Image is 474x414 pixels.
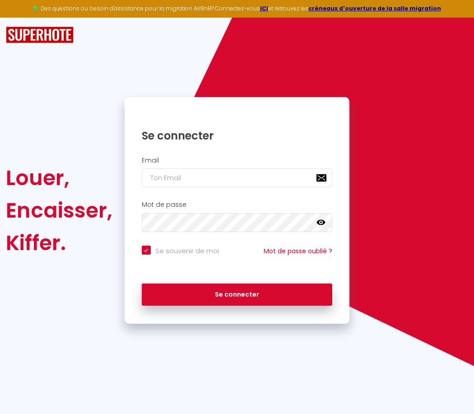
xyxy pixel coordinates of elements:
img: SuperHote logo [6,27,74,43]
div: Kiffer. [6,227,112,259]
input: Ton Email [142,168,333,187]
a: ICI [260,5,268,12]
h1: Se connecter [142,129,333,143]
a: créneaux d'ouverture de la salle migration [308,5,441,12]
div: Louer, [6,162,112,194]
h2: Mot de passe [142,201,333,209]
button: Se connecter [142,284,333,306]
div: Encaisser, [6,194,112,227]
h2: Email [142,157,333,164]
a: Mot de passe oublié ? [264,247,332,256]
